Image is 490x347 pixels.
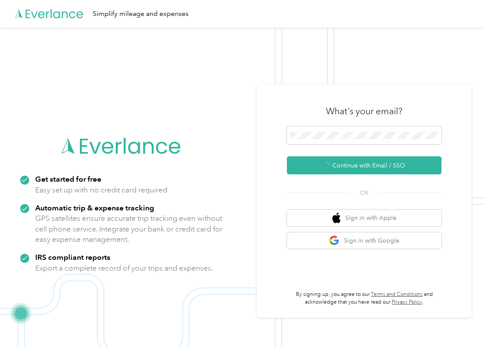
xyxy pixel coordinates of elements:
p: By signing up, you agree to our and acknowledge that you have read our . [287,291,441,306]
a: Terms and Conditions [371,291,423,298]
button: Continue with Email / SSO [287,156,441,174]
p: Easy set up with no credit card required [35,185,167,195]
button: apple logoSign in with Apple [287,210,441,226]
img: google logo [329,235,340,246]
button: google logoSign in with Google [287,232,441,249]
iframe: Everlance-gr Chat Button Frame [442,299,490,347]
img: apple logo [332,213,341,223]
p: Export a complete record of your trips and expenses. [35,263,213,274]
div: Simplify mileage and expenses [93,9,189,19]
span: OR [349,189,379,198]
h3: What's your email? [326,105,402,117]
a: Privacy Policy [392,299,422,305]
strong: Automatic trip & expense tracking [35,203,154,212]
strong: Get started for free [35,174,101,183]
p: GPS satellites ensure accurate trip tracking even without cell phone service. Integrate your bank... [35,213,223,245]
strong: IRS compliant reports [35,253,110,262]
